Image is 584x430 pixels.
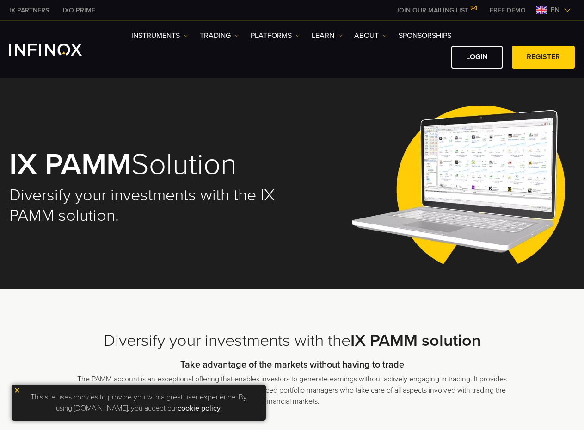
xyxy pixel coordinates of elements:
h2: Diversify your investments with the [9,330,575,351]
a: LOGIN [451,46,503,69]
a: SPONSORSHIPS [399,30,451,41]
a: JOIN OUR MAILING LIST [389,6,483,14]
h1: Solution [9,149,281,181]
p: The PAMM account is an exceptional offering that enables investors to generate earnings without a... [77,374,507,407]
strong: Take advantage of the markets without having to trade [180,359,404,370]
a: cookie policy [178,404,221,413]
a: PLATFORMS [251,30,300,41]
a: Learn [312,30,343,41]
strong: IX PAMM solution [350,330,481,350]
a: REGISTER [512,46,575,69]
a: INFINOX [56,6,102,15]
a: INFINOX MENU [483,6,533,15]
strong: IX PAMM [9,146,131,183]
span: en [547,5,564,16]
h2: Diversify your investments with the IX PAMM solution. [9,185,281,226]
a: TRADING [200,30,239,41]
a: INFINOX Logo [9,44,104,56]
a: ABOUT [354,30,387,41]
a: Instruments [131,30,188,41]
img: yellow close icon [14,387,20,393]
a: INFINOX [2,6,56,15]
p: This site uses cookies to provide you with a great user experience. By using [DOMAIN_NAME], you a... [16,389,261,416]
